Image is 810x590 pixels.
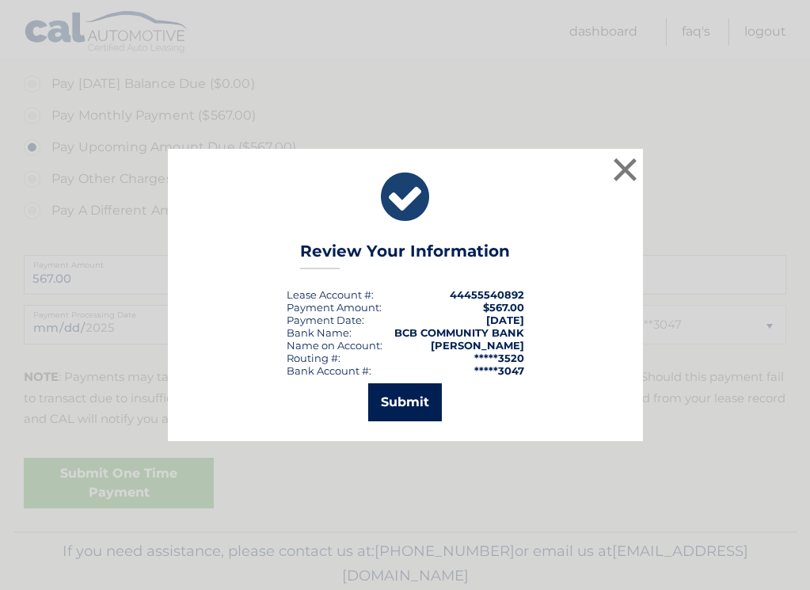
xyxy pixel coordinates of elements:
span: Payment Date [287,314,362,326]
div: Routing #: [287,352,340,364]
strong: BCB COMMUNITY BANK [394,326,524,339]
div: Bank Name: [287,326,352,339]
div: Bank Account #: [287,364,371,377]
div: Payment Amount: [287,301,382,314]
div: Lease Account #: [287,288,374,301]
span: $567.00 [483,301,524,314]
button: Submit [368,383,442,421]
strong: [PERSON_NAME] [431,339,524,352]
div: Name on Account: [287,339,382,352]
span: [DATE] [486,314,524,326]
strong: 44455540892 [450,288,524,301]
button: × [610,154,641,185]
div: : [287,314,364,326]
h3: Review Your Information [300,242,510,269]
